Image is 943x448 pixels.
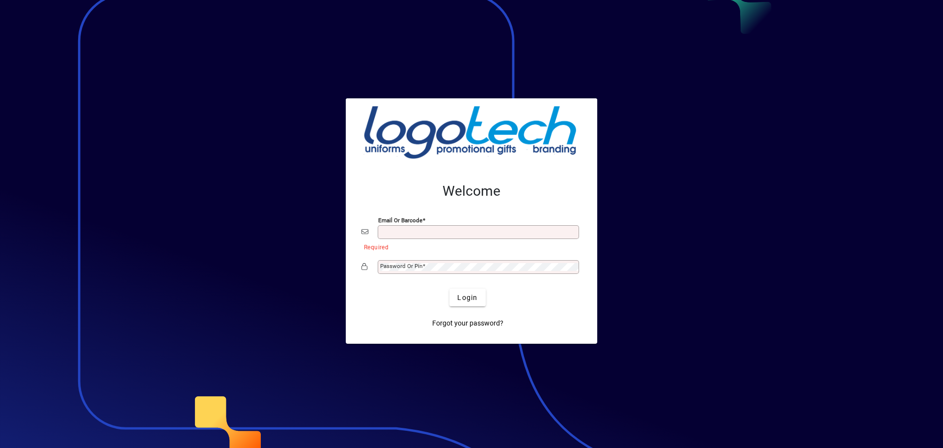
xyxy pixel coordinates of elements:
[361,183,582,200] h2: Welcome
[364,241,574,252] mat-error: Required
[432,318,503,329] span: Forgot your password?
[449,289,485,306] button: Login
[380,263,422,269] mat-label: Password or Pin
[378,217,422,224] mat-label: Email or Barcode
[457,293,477,303] span: Login
[428,314,507,332] a: Forgot your password?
